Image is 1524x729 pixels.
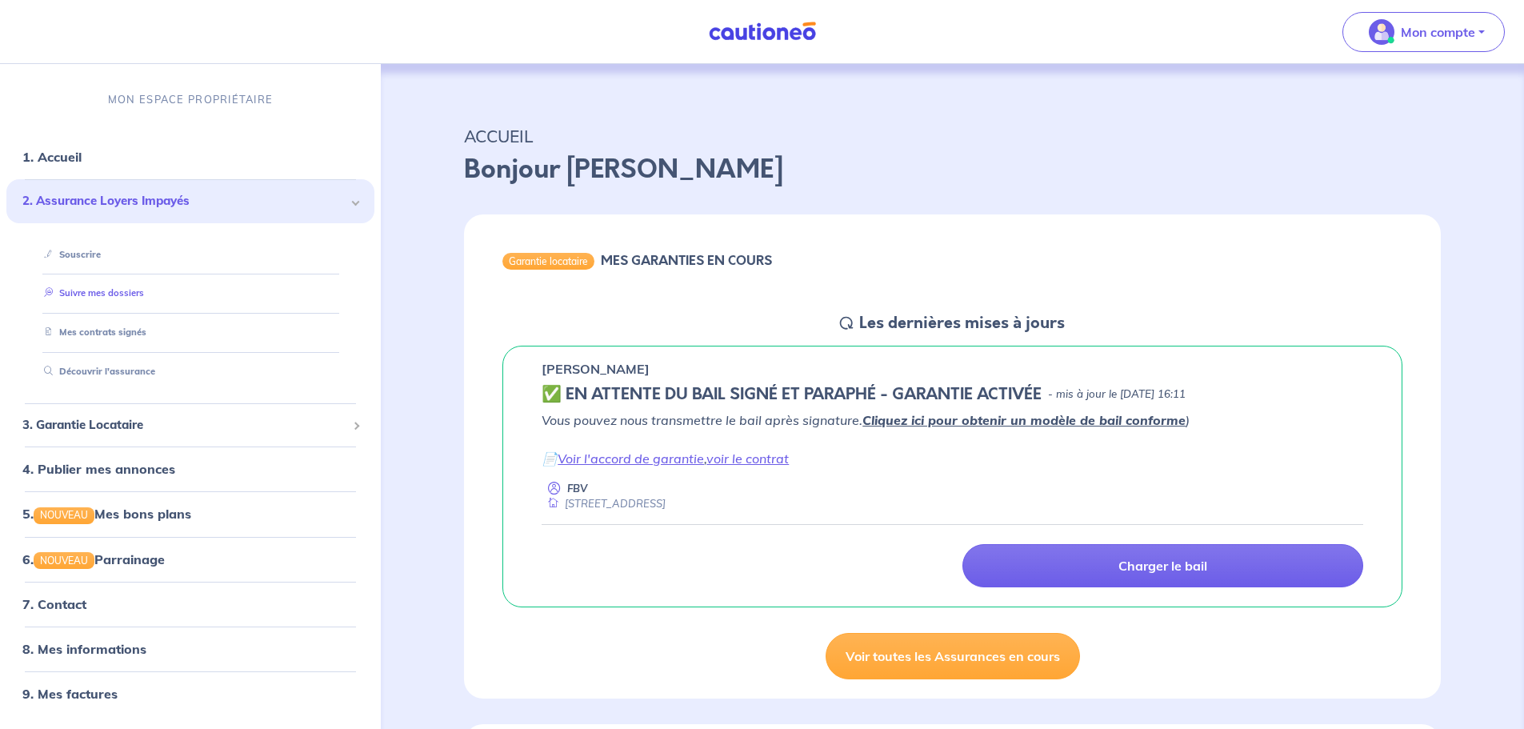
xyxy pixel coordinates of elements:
h6: MES GARANTIES EN COURS [601,253,772,268]
div: 4. Publier mes annonces [6,453,374,485]
a: 1. Accueil [22,149,82,165]
div: Garantie locataire [502,253,594,269]
div: 3. Garantie Locataire [6,410,374,441]
div: 2. Assurance Loyers Impayés [6,179,374,223]
div: [STREET_ADDRESS] [542,496,666,511]
div: Suivre mes dossiers [26,281,355,307]
a: 4. Publier mes annonces [22,461,175,477]
a: Charger le bail [962,544,1363,587]
div: Mes contrats signés [26,319,355,346]
h5: Les dernières mises à jours [859,314,1065,333]
a: Voir l'accord de garantie [558,451,704,467]
div: state: CONTRACT-SIGNED, Context: IN-LANDLORD,IS-GL-CAUTION-IN-LANDLORD [542,385,1363,404]
div: 9. Mes factures [6,678,374,710]
em: 📄 , [542,451,789,467]
a: 8. Mes informations [22,641,146,657]
p: ACCUEIL [464,122,1441,150]
img: Cautioneo [702,22,822,42]
div: 7. Contact [6,588,374,620]
span: 3. Garantie Locataire [22,416,346,435]
div: Découvrir l'assurance [26,358,355,385]
a: Souscrire [38,249,101,260]
a: 7. Contact [22,596,86,612]
p: MON ESPACE PROPRIÉTAIRE [108,92,273,107]
div: 5.NOUVEAUMes bons plans [6,498,374,530]
p: FBV [567,481,587,496]
div: 8. Mes informations [6,633,374,665]
a: Suivre mes dossiers [38,288,144,299]
a: 9. Mes factures [22,686,118,702]
p: [PERSON_NAME] [542,359,650,379]
h5: ✅️️️ EN ATTENTE DU BAIL SIGNÉ ET PARAPHÉ - GARANTIE ACTIVÉE [542,385,1042,404]
a: Voir toutes les Assurances en cours [826,633,1080,679]
a: voir le contrat [706,451,789,467]
img: illu_account_valid_menu.svg [1369,19,1394,45]
span: 2. Assurance Loyers Impayés [22,192,346,210]
a: 5.NOUVEAUMes bons plans [22,506,191,522]
div: 1. Accueil [6,141,374,173]
a: Mes contrats signés [38,326,146,338]
button: illu_account_valid_menu.svgMon compte [1342,12,1505,52]
a: Découvrir l'assurance [38,366,155,377]
p: Mon compte [1401,22,1475,42]
div: Souscrire [26,242,355,268]
div: 6.NOUVEAUParrainage [6,543,374,575]
p: Bonjour [PERSON_NAME] [464,150,1441,189]
p: Charger le bail [1118,558,1207,574]
a: Cliquez ici pour obtenir un modèle de bail conforme [862,412,1186,428]
em: Vous pouvez nous transmettre le bail après signature. ) [542,412,1190,428]
a: 6.NOUVEAUParrainage [22,551,165,567]
p: - mis à jour le [DATE] 16:11 [1048,387,1186,403]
